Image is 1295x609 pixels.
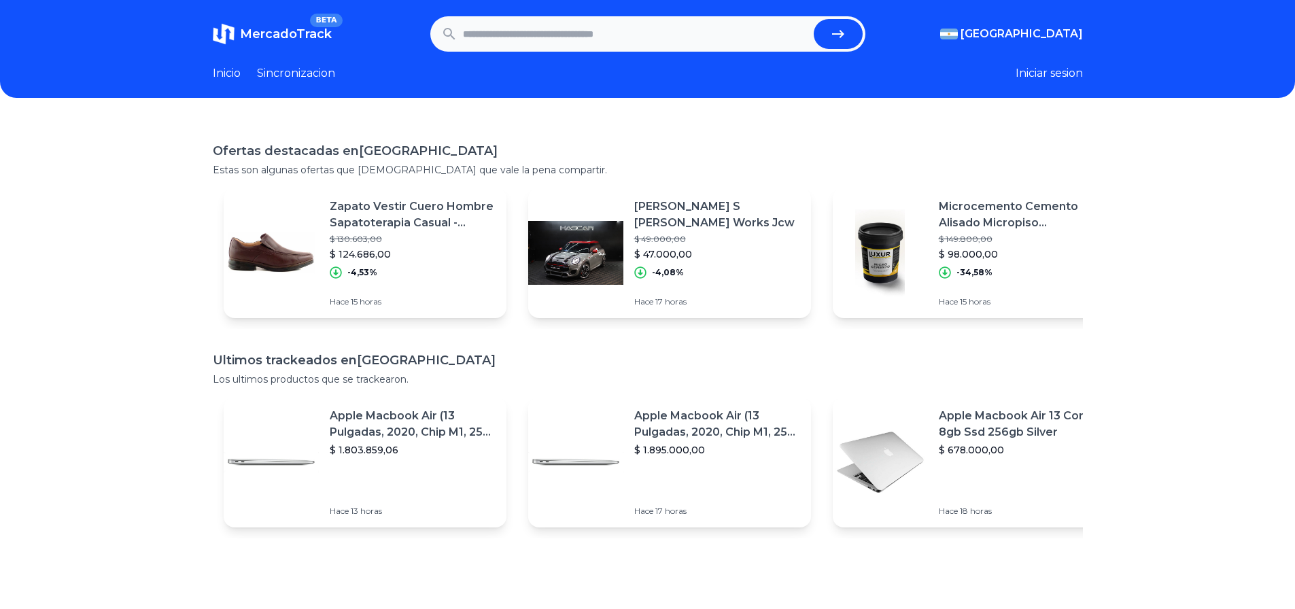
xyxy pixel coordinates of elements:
a: Featured imageMicrocemento Cemento Alisado Micropiso Revestimientos Pisos$ 149.800,00$ 98.000,00-... [833,188,1116,318]
p: $ 1.803.859,06 [330,443,496,457]
p: Hace 15 horas [330,296,496,307]
p: Hace 17 horas [634,506,800,517]
p: $ 98.000,00 [939,247,1105,261]
img: Featured image [224,415,319,510]
img: MercadoTrack [213,23,235,45]
h1: Ofertas destacadas en [GEOGRAPHIC_DATA] [213,141,1083,160]
p: $ 130.603,00 [330,234,496,245]
a: Featured image[PERSON_NAME] S [PERSON_NAME] Works Jcw$ 49.000,00$ 47.000,00-4,08%Hace 17 horas [528,188,811,318]
img: Featured image [833,415,928,510]
span: MercadoTrack [240,27,332,41]
a: Featured imageApple Macbook Air (13 Pulgadas, 2020, Chip M1, 256 Gb De Ssd, 8 Gb De Ram) - Plata$... [224,397,506,527]
p: $ 124.686,00 [330,247,496,261]
a: Featured imageZapato Vestir Cuero Hombre Sapatoterapia Casual - Hccz01098$ 130.603,00$ 124.686,00... [224,188,506,318]
p: [PERSON_NAME] S [PERSON_NAME] Works Jcw [634,198,800,231]
img: Featured image [528,415,623,510]
p: $ 49.000,00 [634,234,800,245]
button: Iniciar sesion [1016,65,1083,82]
p: $ 47.000,00 [634,247,800,261]
img: Featured image [528,205,623,300]
p: Hace 15 horas [939,296,1105,307]
p: Apple Macbook Air (13 Pulgadas, 2020, Chip M1, 256 Gb De Ssd, 8 Gb De Ram) - Plata [330,408,496,440]
p: Los ultimos productos que se trackearon. [213,372,1083,386]
img: Featured image [224,205,319,300]
img: Featured image [833,205,928,300]
span: BETA [310,14,342,27]
a: Featured imageApple Macbook Air (13 Pulgadas, 2020, Chip M1, 256 Gb De Ssd, 8 Gb De Ram) - Plata$... [528,397,811,527]
p: Hace 13 horas [330,506,496,517]
a: MercadoTrackBETA [213,23,332,45]
p: Estas son algunas ofertas que [DEMOGRAPHIC_DATA] que vale la pena compartir. [213,163,1083,177]
p: Apple Macbook Air (13 Pulgadas, 2020, Chip M1, 256 Gb De Ssd, 8 Gb De Ram) - Plata [634,408,800,440]
p: Hace 17 horas [634,296,800,307]
p: $ 678.000,00 [939,443,1105,457]
p: $ 1.895.000,00 [634,443,800,457]
a: Sincronizacion [257,65,335,82]
p: Zapato Vestir Cuero Hombre Sapatoterapia Casual - Hccz01098 [330,198,496,231]
a: Featured imageApple Macbook Air 13 Core I5 8gb Ssd 256gb Silver$ 678.000,00Hace 18 horas [833,397,1116,527]
p: -34,58% [956,267,992,278]
p: $ 149.800,00 [939,234,1105,245]
p: -4,53% [347,267,377,278]
p: -4,08% [652,267,684,278]
a: Inicio [213,65,241,82]
h1: Ultimos trackeados en [GEOGRAPHIC_DATA] [213,351,1083,370]
p: Hace 18 horas [939,506,1105,517]
p: Apple Macbook Air 13 Core I5 8gb Ssd 256gb Silver [939,408,1105,440]
img: Argentina [940,29,958,39]
p: Microcemento Cemento Alisado Micropiso Revestimientos Pisos [939,198,1105,231]
button: [GEOGRAPHIC_DATA] [940,26,1083,42]
span: [GEOGRAPHIC_DATA] [961,26,1083,42]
